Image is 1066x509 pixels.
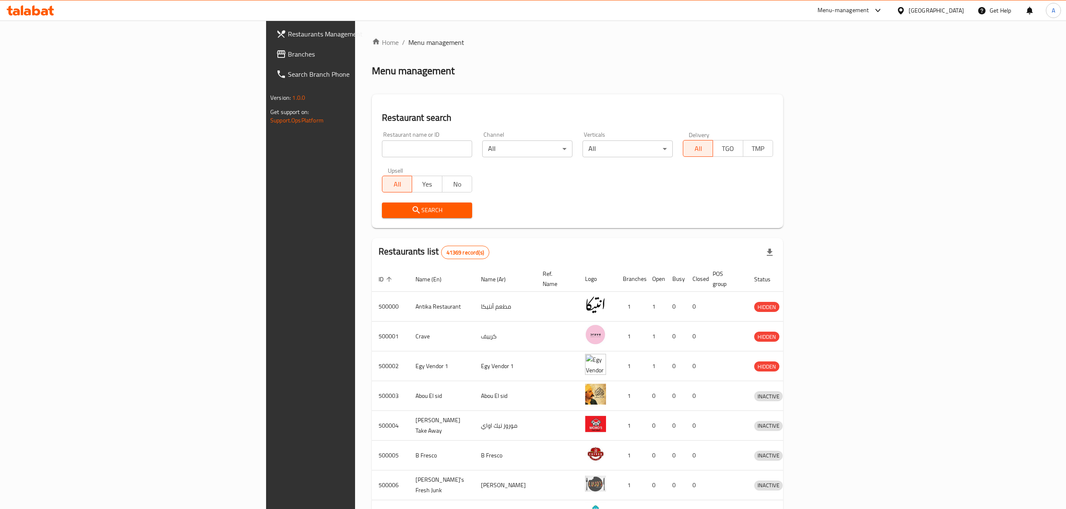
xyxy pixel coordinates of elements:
[689,132,710,138] label: Delivery
[585,413,606,434] img: Moro's Take Away
[747,143,770,155] span: TMP
[412,176,442,192] button: Yes
[754,332,779,342] span: HIDDEN
[909,6,964,15] div: [GEOGRAPHIC_DATA]
[686,292,706,322] td: 0
[288,49,437,59] span: Branches
[270,92,291,103] span: Version:
[686,322,706,351] td: 0
[389,205,465,216] span: Search
[616,322,645,351] td: 1
[754,302,779,312] span: HIDDEN
[372,37,783,47] nav: breadcrumb
[713,269,737,289] span: POS group
[382,112,773,124] h2: Restaurant search
[754,362,779,371] span: HIDDEN
[645,292,666,322] td: 1
[446,178,469,190] span: No
[585,354,606,375] img: Egy Vendor 1
[288,69,437,79] span: Search Branch Phone
[754,451,783,460] span: INACTIVE
[270,115,324,126] a: Support.OpsPlatform
[754,392,783,401] span: INACTIVE
[474,441,536,470] td: B Fresco
[666,411,686,441] td: 0
[474,292,536,322] td: مطعم أنتيكا
[687,143,710,155] span: All
[666,381,686,411] td: 0
[474,381,536,411] td: Abou El sid
[686,441,706,470] td: 0
[645,322,666,351] td: 1
[616,292,645,322] td: 1
[288,29,437,39] span: Restaurants Management
[818,5,869,16] div: Menu-management
[686,381,706,411] td: 0
[666,351,686,381] td: 0
[482,140,572,157] div: All
[716,143,739,155] span: TGO
[585,324,606,345] img: Crave
[442,249,489,257] span: 41369 record(s)
[474,322,536,351] td: كرييف
[585,473,606,494] img: Lujo's Fresh Junk
[269,24,444,44] a: Restaurants Management
[645,381,666,411] td: 0
[269,44,444,64] a: Branches
[683,140,713,157] button: All
[382,140,472,157] input: Search for restaurant name or ID..
[686,266,706,292] th: Closed
[760,242,780,262] div: Export file
[379,274,395,284] span: ID
[382,176,412,192] button: All
[474,411,536,441] td: موروز تيك اواي
[388,167,403,173] label: Upsell
[666,470,686,500] td: 0
[578,266,616,292] th: Logo
[645,441,666,470] td: 0
[645,411,666,441] td: 0
[686,470,706,500] td: 0
[616,411,645,441] td: 1
[645,470,666,500] td: 0
[666,266,686,292] th: Busy
[616,266,645,292] th: Branches
[442,176,472,192] button: No
[1052,6,1055,15] span: A
[481,274,517,284] span: Name (Ar)
[583,140,673,157] div: All
[616,351,645,381] td: 1
[616,470,645,500] td: 1
[645,351,666,381] td: 1
[292,92,305,103] span: 1.0.0
[474,470,536,500] td: [PERSON_NAME]
[379,245,489,259] h2: Restaurants list
[441,246,489,259] div: Total records count
[754,421,783,431] span: INACTIVE
[645,266,666,292] th: Open
[754,302,779,312] div: HIDDEN
[666,441,686,470] td: 0
[269,64,444,84] a: Search Branch Phone
[585,294,606,315] img: Antika Restaurant
[616,381,645,411] td: 1
[686,351,706,381] td: 0
[666,322,686,351] td: 0
[686,411,706,441] td: 0
[270,106,309,117] span: Get support on:
[474,351,536,381] td: Egy Vendor 1
[382,203,472,218] button: Search
[666,292,686,322] td: 0
[743,140,773,157] button: TMP
[713,140,743,157] button: TGO
[585,443,606,464] img: B Fresco
[543,269,568,289] span: Ref. Name
[754,480,783,491] div: INACTIVE
[415,274,452,284] span: Name (En)
[415,178,439,190] span: Yes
